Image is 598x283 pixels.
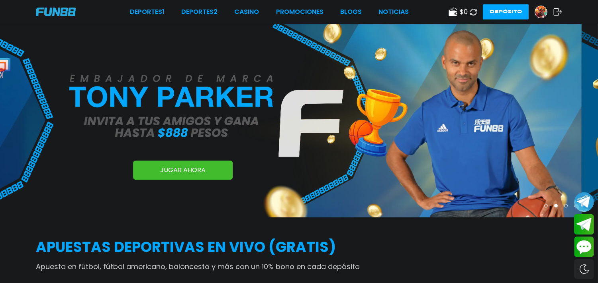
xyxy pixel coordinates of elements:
[340,7,362,17] a: BLOGS
[483,4,529,19] button: Depósito
[574,259,594,279] div: Switch theme
[133,161,233,180] a: JUGAR AHORA
[130,7,165,17] a: Deportes1
[36,236,562,258] h2: APUESTAS DEPORTIVAS EN VIVO (gratis)
[574,192,594,212] button: Join telegram channel
[574,214,594,235] button: Join telegram
[276,7,324,17] a: Promociones
[574,236,594,257] button: Contact customer service
[234,7,259,17] a: CASINO
[535,6,547,18] img: Avatar
[36,261,562,272] p: Apuesta en fútbol, fútbol americano, baloncesto y más con un 10% bono en cada depósito
[181,7,218,17] a: Deportes2
[460,7,468,17] span: $ 0
[36,8,76,16] img: Company Logo
[535,6,553,18] a: Avatar
[378,7,409,17] a: NOTICIAS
